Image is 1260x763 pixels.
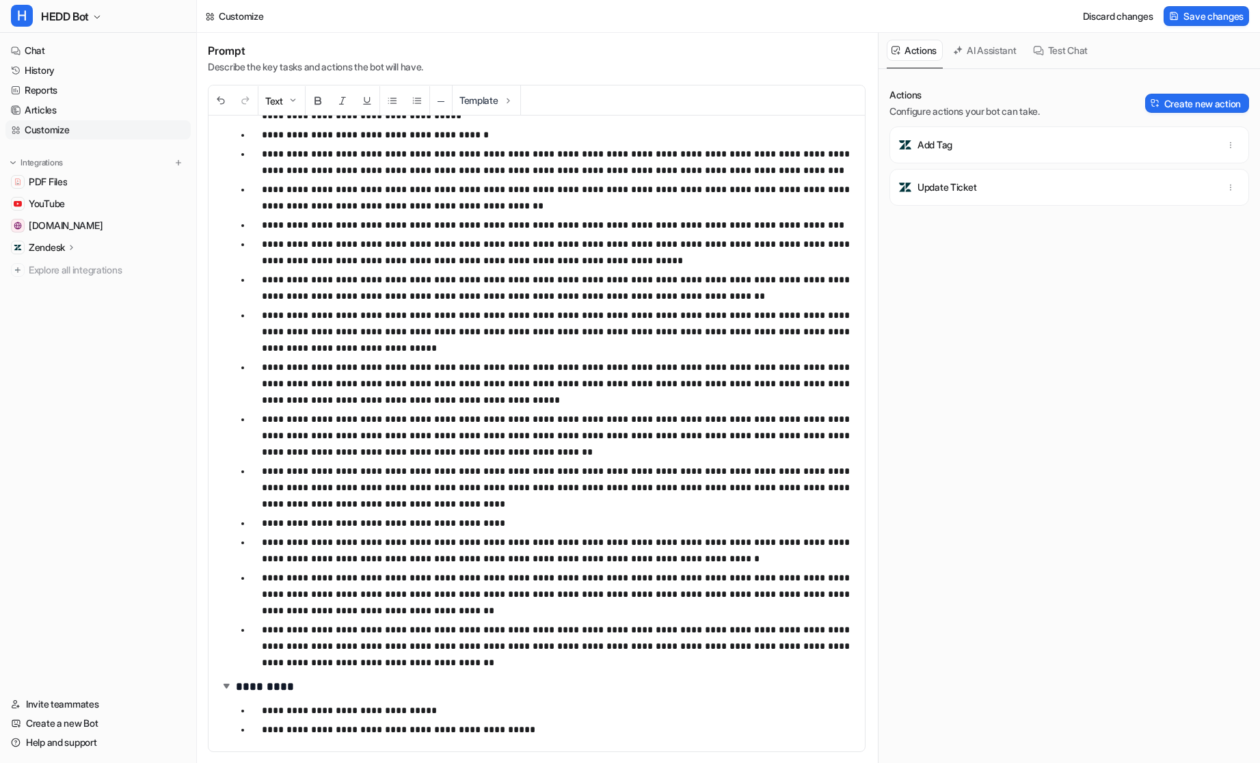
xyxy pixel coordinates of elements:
img: Add Tag icon [898,138,912,152]
button: Save changes [1164,6,1249,26]
span: YouTube [29,197,65,211]
div: Customize [219,9,263,23]
p: Integrations [21,157,63,168]
span: HEDD Bot [41,7,89,26]
span: Explore all integrations [29,259,185,281]
img: Update Ticket icon [898,180,912,194]
a: Articles [5,101,191,120]
img: Create action [1151,98,1160,108]
a: Explore all integrations [5,260,191,280]
a: History [5,61,191,80]
button: Redo [233,86,258,116]
img: explore all integrations [11,263,25,277]
a: Invite teammates [5,695,191,714]
p: Describe the key tasks and actions the bot will have. [208,60,423,74]
a: hedd.audio[DOMAIN_NAME] [5,216,191,235]
button: Actions [887,40,943,61]
span: H [11,5,33,27]
p: Add Tag [917,138,952,152]
button: Underline [355,86,379,116]
img: hedd.audio [14,222,22,230]
a: Help and support [5,733,191,752]
button: AI Assistant [948,40,1023,61]
button: Template [453,85,520,115]
img: Redo [240,95,251,106]
button: ─ [430,86,452,116]
span: [DOMAIN_NAME] [29,219,103,232]
img: PDF Files [14,178,22,186]
img: Underline [362,95,373,106]
button: Text [258,86,305,116]
button: Ordered List [405,86,429,116]
img: Zendesk [14,243,22,252]
a: Create a new Bot [5,714,191,733]
span: Save changes [1183,9,1244,23]
span: PDF Files [29,175,67,189]
img: Italic [337,95,348,106]
img: menu_add.svg [174,158,183,168]
img: expand-arrow.svg [219,679,233,693]
a: Reports [5,81,191,100]
button: Italic [330,86,355,116]
img: Dropdown Down Arrow [287,95,298,106]
img: Template [502,95,513,106]
img: Unordered List [387,95,398,106]
h1: Prompt [208,44,423,57]
p: Zendesk [29,241,65,254]
a: Customize [5,120,191,139]
img: Ordered List [412,95,423,106]
img: Undo [215,95,226,106]
p: Update Ticket [917,180,976,194]
p: Actions [889,88,1040,102]
a: PDF FilesPDF Files [5,172,191,191]
img: Bold [312,95,323,106]
button: Create new action [1145,94,1249,113]
button: Discard changes [1077,6,1159,26]
img: YouTube [14,200,22,208]
p: Configure actions your bot can take. [889,105,1040,118]
button: Bold [306,86,330,116]
button: Test Chat [1028,40,1094,61]
button: Undo [209,86,233,116]
img: expand menu [8,158,18,168]
button: Integrations [5,156,67,170]
button: Unordered List [380,86,405,116]
a: YouTubeYouTube [5,194,191,213]
a: Chat [5,41,191,60]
